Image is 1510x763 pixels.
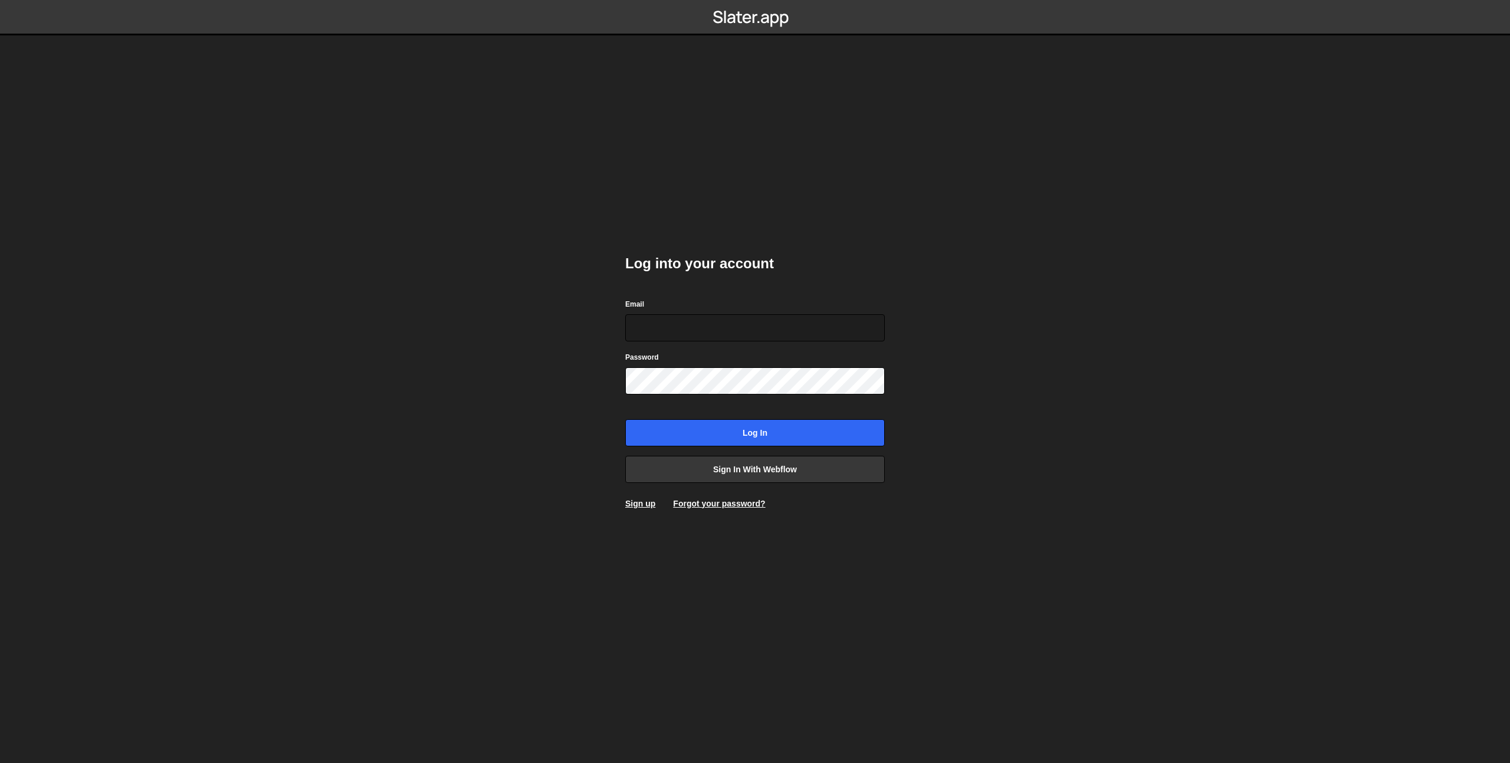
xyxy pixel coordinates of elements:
[625,419,885,446] input: Log in
[625,351,659,363] label: Password
[625,254,885,273] h2: Log into your account
[625,456,885,483] a: Sign in with Webflow
[673,499,765,508] a: Forgot your password?
[625,298,644,310] label: Email
[625,499,655,508] a: Sign up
